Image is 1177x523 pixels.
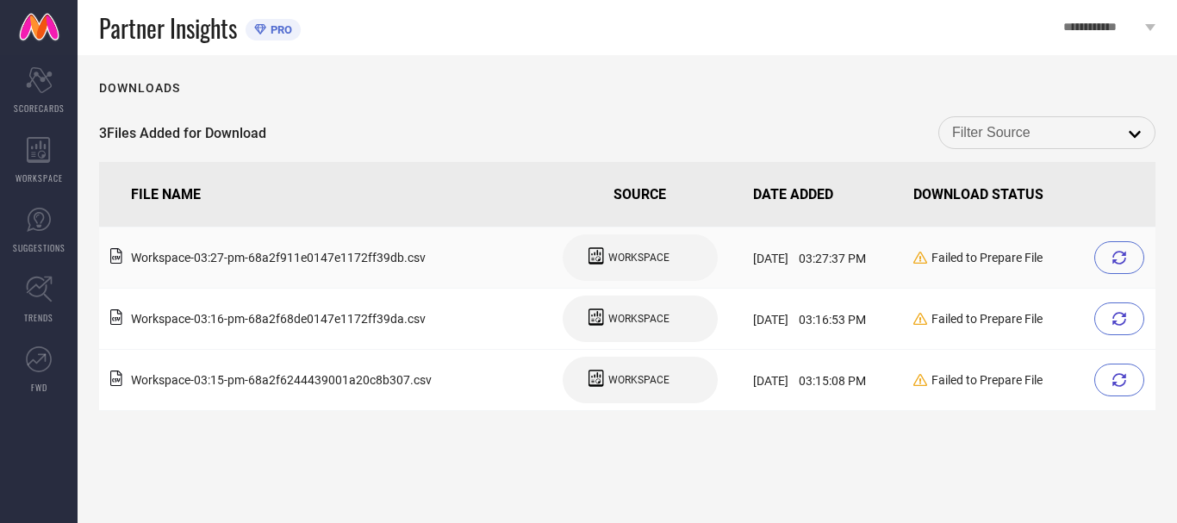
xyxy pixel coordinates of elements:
[1094,364,1144,396] div: Retry
[753,374,866,388] span: [DATE] 03:15:08 PM
[131,373,432,387] span: Workspace - 03:15-pm - 68a2f6244439001a20c8b307 .csv
[608,252,669,264] span: WORKSPACE
[131,312,426,326] span: Workspace - 03:16-pm - 68a2f68de0147e1172ff39da .csv
[14,102,65,115] span: SCORECARDS
[608,313,669,325] span: WORKSPACE
[1094,241,1144,274] div: Retry
[608,374,669,386] span: WORKSPACE
[746,162,906,227] th: DATE ADDED
[931,312,1043,326] span: Failed to Prepare File
[24,311,53,324] span: TRENDS
[1094,302,1144,335] div: Retry
[13,241,65,254] span: SUGGESTIONS
[16,171,63,184] span: WORKSPACE
[931,251,1043,265] span: Failed to Prepare File
[266,23,292,36] span: PRO
[99,81,180,95] h1: Downloads
[99,162,533,227] th: FILE NAME
[99,125,266,141] span: 3 Files Added for Download
[753,252,866,265] span: [DATE] 03:27:37 PM
[533,162,746,227] th: SOURCE
[906,162,1155,227] th: DOWNLOAD STATUS
[753,313,866,327] span: [DATE] 03:16:53 PM
[131,251,426,265] span: Workspace - 03:27-pm - 68a2f911e0147e1172ff39db .csv
[931,373,1043,387] span: Failed to Prepare File
[99,10,237,46] span: Partner Insights
[31,381,47,394] span: FWD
